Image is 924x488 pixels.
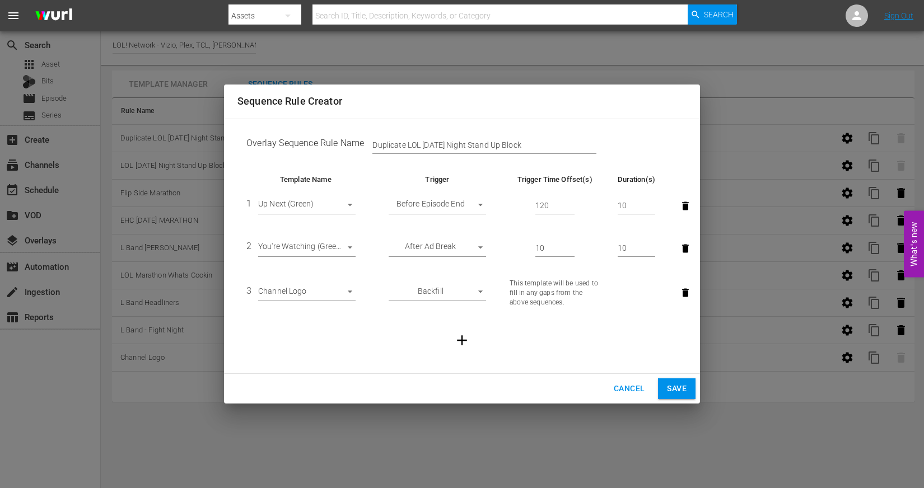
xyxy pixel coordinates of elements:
th: Trigger [374,174,501,185]
span: Add Template Trigger [447,334,477,345]
span: 2 [246,241,251,251]
th: Trigger Time Offset(s) [501,174,609,185]
th: Duration(s) [609,174,664,185]
span: Search [704,4,734,25]
span: Save [667,382,687,396]
span: 3 [246,285,251,296]
div: Channel Logo [258,285,356,302]
div: Backfill [389,285,486,302]
button: Cancel [605,378,654,399]
button: Save [658,378,696,399]
img: ans4CAIJ8jUAAAAAAAAAAAAAAAAAAAAAAAAgQb4GAAAAAAAAAAAAAAAAAAAAAAAAJMjXAAAAAAAAAAAAAAAAAAAAAAAAgAT5G... [27,3,81,29]
div: Before Episode End [389,198,486,214]
span: menu [7,9,20,22]
p: This template will be used to fill in any gaps from the above sequences. [510,279,600,307]
div: Up Next (Green) [258,198,356,214]
span: 1 [246,198,251,209]
div: You're Watching (Green) [258,240,356,257]
a: Sign Out [884,11,913,20]
div: After Ad Break [389,240,486,257]
button: Open Feedback Widget [904,211,924,278]
th: Template Name [237,174,374,185]
h2: Sequence Rule Creator [237,93,687,110]
td: Overlay Sequence Rule Name [237,128,687,163]
span: Cancel [614,382,645,396]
